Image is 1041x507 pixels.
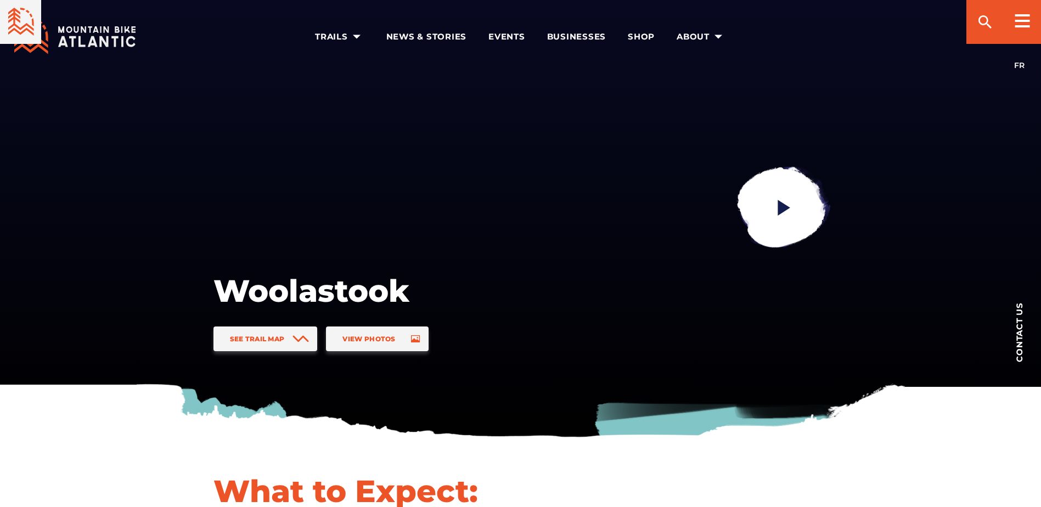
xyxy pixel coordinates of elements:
ion-icon: play [774,198,794,217]
ion-icon: search [976,13,994,31]
span: Contact us [1015,302,1023,362]
span: View Photos [342,335,395,343]
a: View Photos [326,326,428,351]
span: Businesses [547,31,606,42]
h1: Woolastook [213,272,565,310]
a: Contact us [997,285,1041,379]
span: Events [488,31,525,42]
span: About [677,31,726,42]
ion-icon: arrow dropdown [711,29,726,44]
a: See Trail Map [213,326,318,351]
span: See Trail Map [230,335,285,343]
span: News & Stories [386,31,467,42]
a: FR [1014,60,1025,70]
span: Shop [628,31,655,42]
span: Trails [315,31,364,42]
ion-icon: arrow dropdown [349,29,364,44]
